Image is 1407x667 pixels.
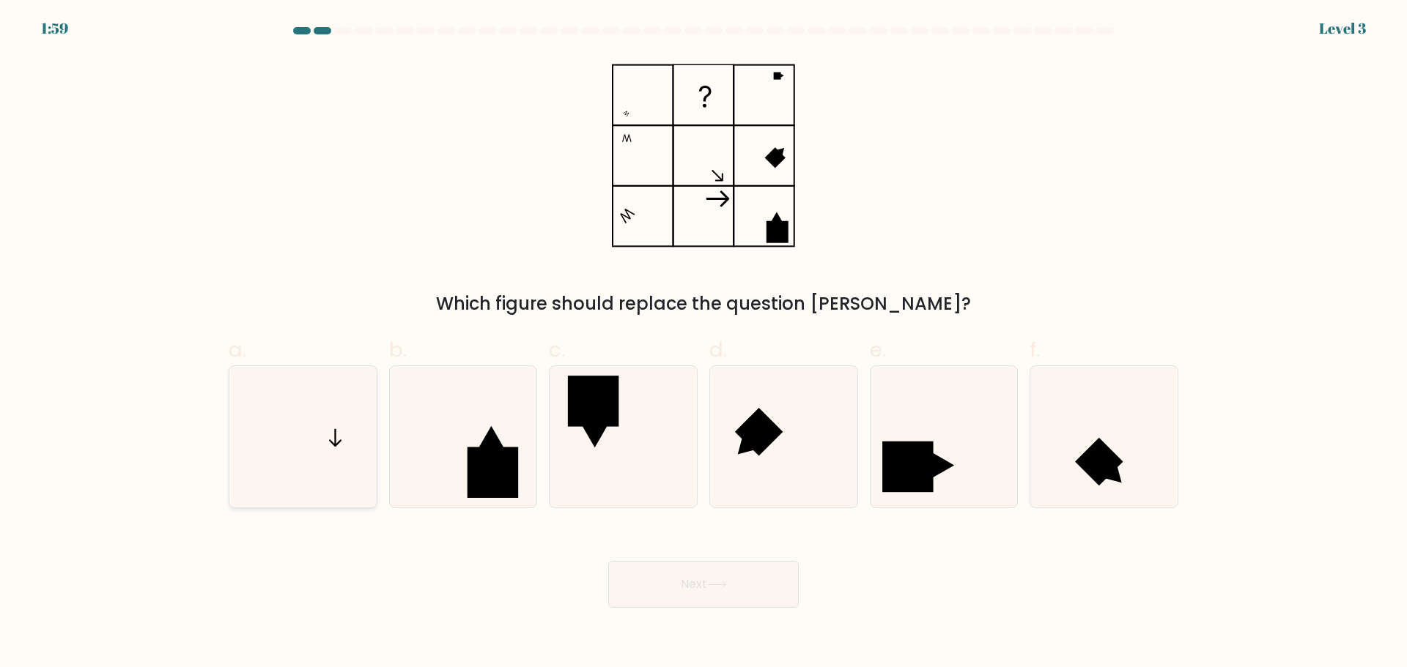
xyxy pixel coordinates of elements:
span: c. [549,335,565,364]
span: f. [1030,335,1040,364]
button: Next [608,561,799,608]
span: b. [389,335,407,364]
span: a. [229,335,246,364]
div: Which figure should replace the question [PERSON_NAME]? [237,291,1170,317]
div: 1:59 [41,18,68,40]
div: Level 3 [1319,18,1366,40]
span: e. [870,335,886,364]
span: d. [709,335,727,364]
